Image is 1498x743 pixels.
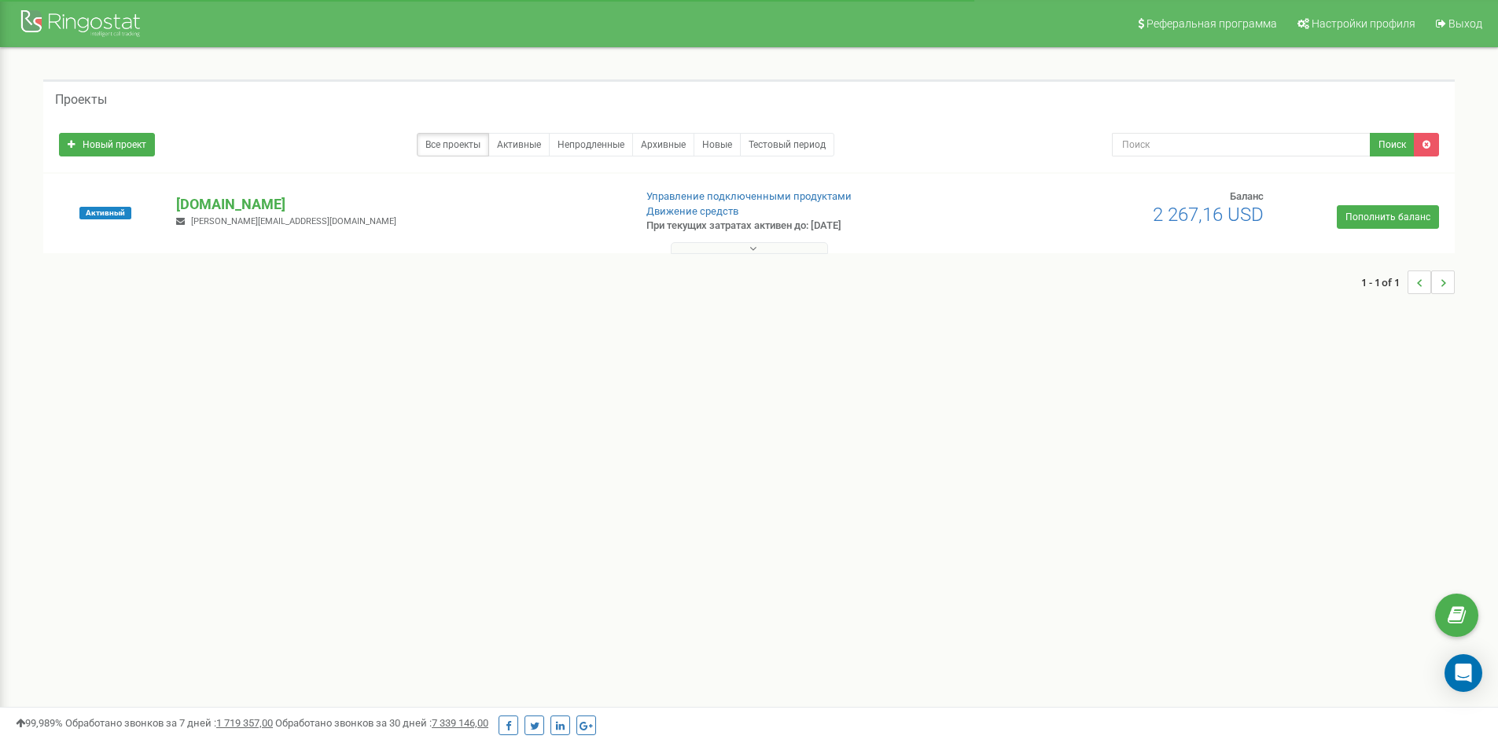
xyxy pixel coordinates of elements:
a: Новые [694,133,741,156]
a: Активные [488,133,550,156]
span: Обработано звонков за 30 дней : [275,717,488,729]
a: Архивные [632,133,694,156]
p: При текущих затратах активен до: [DATE] [646,219,974,234]
u: 7 339 146,00 [432,717,488,729]
span: Настройки профиля [1312,17,1415,30]
a: Движение средств [646,205,738,217]
span: 1 - 1 of 1 [1361,270,1408,294]
div: Open Intercom Messenger [1445,654,1482,692]
span: Выход [1448,17,1482,30]
a: Непродленные [549,133,633,156]
span: Реферальная программа [1147,17,1277,30]
a: Новый проект [59,133,155,156]
h5: Проекты [55,93,107,107]
span: Обработано звонков за 7 дней : [65,717,273,729]
span: [PERSON_NAME][EMAIL_ADDRESS][DOMAIN_NAME] [191,216,396,226]
a: Тестовый период [740,133,834,156]
span: Баланс [1230,190,1264,202]
span: 99,989% [16,717,63,729]
span: 2 267,16 USD [1153,204,1264,226]
a: Пополнить баланс [1337,205,1439,229]
input: Поиск [1112,133,1371,156]
a: Все проекты [417,133,489,156]
nav: ... [1361,255,1455,310]
a: Управление подключенными продуктами [646,190,852,202]
p: [DOMAIN_NAME] [176,194,620,215]
u: 1 719 357,00 [216,717,273,729]
button: Поиск [1370,133,1415,156]
span: Активный [79,207,131,219]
